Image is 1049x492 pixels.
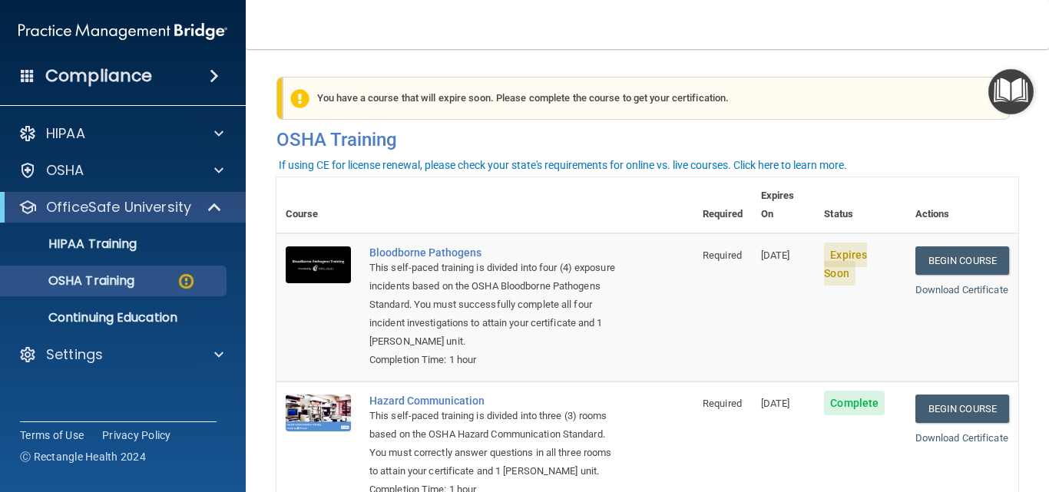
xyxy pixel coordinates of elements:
[988,69,1034,114] button: Open Resource Center
[915,432,1008,444] a: Download Certificate
[46,161,84,180] p: OSHA
[824,391,885,415] span: Complete
[18,345,223,364] a: Settings
[20,449,146,464] span: Ⓒ Rectangle Health 2024
[369,407,617,480] div: This self-paced training is divided into three (3) rooms based on the OSHA Hazard Communication S...
[10,310,220,325] p: Continuing Education
[703,249,742,261] span: Required
[915,246,1009,275] a: Begin Course
[369,351,617,369] div: Completion Time: 1 hour
[915,395,1009,423] a: Begin Course
[915,284,1008,296] a: Download Certificate
[824,243,867,286] span: Expires Soon
[10,236,137,252] p: HIPAA Training
[761,249,790,261] span: [DATE]
[815,177,905,233] th: Status
[18,161,223,180] a: OSHA
[761,398,790,409] span: [DATE]
[276,157,849,173] button: If using CE for license renewal, please check your state's requirements for online vs. live cours...
[906,177,1018,233] th: Actions
[283,77,1010,120] div: You have a course that will expire soon. Please complete the course to get your certification.
[177,272,196,291] img: warning-circle.0cc9ac19.png
[279,160,847,170] div: If using CE for license renewal, please check your state's requirements for online vs. live cours...
[46,198,191,216] p: OfficeSafe University
[703,398,742,409] span: Required
[369,259,617,351] div: This self-paced training is divided into four (4) exposure incidents based on the OSHA Bloodborne...
[369,395,617,407] a: Hazard Communication
[290,89,309,108] img: exclamation-circle-solid-warning.7ed2984d.png
[102,428,171,443] a: Privacy Policy
[752,177,815,233] th: Expires On
[20,428,84,443] a: Terms of Use
[46,345,103,364] p: Settings
[10,273,134,289] p: OSHA Training
[369,246,617,259] a: Bloodborne Pathogens
[18,16,227,47] img: PMB logo
[18,198,223,216] a: OfficeSafe University
[45,65,152,87] h4: Compliance
[18,124,223,143] a: HIPAA
[276,129,1018,150] h4: OSHA Training
[46,124,85,143] p: HIPAA
[693,177,752,233] th: Required
[276,177,360,233] th: Course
